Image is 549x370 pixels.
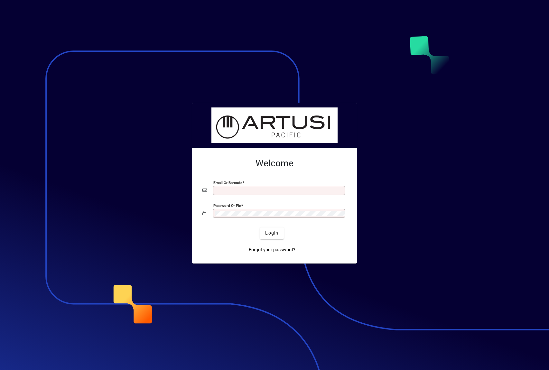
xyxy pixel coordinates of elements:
[265,230,278,236] span: Login
[213,180,242,185] mat-label: Email or Barcode
[246,244,298,256] a: Forgot your password?
[260,227,284,239] button: Login
[202,158,347,169] h2: Welcome
[213,203,241,208] mat-label: Password or Pin
[249,246,295,253] span: Forgot your password?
